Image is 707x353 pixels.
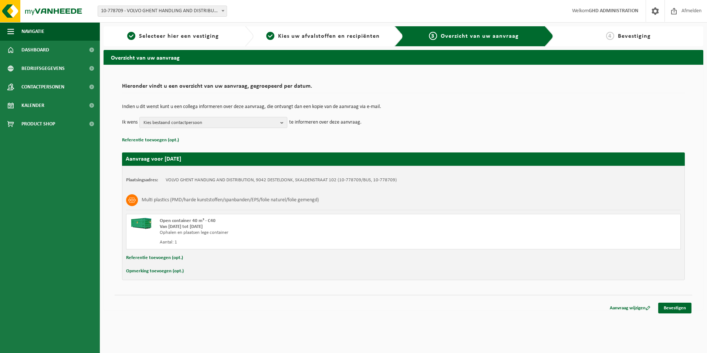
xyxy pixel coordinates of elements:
[441,33,519,39] span: Overzicht van uw aanvraag
[21,59,65,78] span: Bedrijfsgegevens
[21,96,44,115] span: Kalender
[160,239,433,245] div: Aantal: 1
[98,6,227,16] span: 10-778709 - VOLVO GHENT HANDLING AND DISTRIBUTION - DESTELDONK
[429,32,437,40] span: 3
[606,32,614,40] span: 4
[122,104,685,110] p: Indien u dit wenst kunt u een collega informeren over deze aanvraag, die ontvangt dan een kopie v...
[107,32,239,41] a: 1Selecteer hier een vestiging
[139,117,287,128] button: Kies bestaand contactpersoon
[21,41,49,59] span: Dashboard
[139,33,219,39] span: Selecteer hier een vestiging
[104,50,703,64] h2: Overzicht van uw aanvraag
[126,178,158,182] strong: Plaatsingsadres:
[130,218,152,229] img: HK-XC-40-GN-00.png
[126,253,183,263] button: Referentie toevoegen (opt.)
[127,32,135,40] span: 1
[126,266,184,276] button: Opmerking toevoegen (opt.)
[160,224,203,229] strong: Van [DATE] tot [DATE]
[142,194,319,206] h3: Multi plastics (PMD/harde kunststoffen/spanbanden/EPS/folie naturel/folie gemengd)
[257,32,389,41] a: 2Kies uw afvalstoffen en recipiënten
[278,33,380,39] span: Kies uw afvalstoffen en recipiënten
[122,117,138,128] p: Ik wens
[604,303,656,313] a: Aanvraag wijzigen
[289,117,362,128] p: te informeren over deze aanvraag.
[160,218,216,223] span: Open container 40 m³ - C40
[21,78,64,96] span: Contactpersonen
[122,83,685,93] h2: Hieronder vindt u een overzicht van uw aanvraag, gegroepeerd per datum.
[143,117,277,128] span: Kies bestaand contactpersoon
[160,230,433,236] div: Ophalen en plaatsen lege container
[658,303,691,313] a: Bevestigen
[618,33,651,39] span: Bevestiging
[166,177,397,183] td: VOLVO GHENT HANDLING AND DISTRIBUTION, 9042 DESTELDONK, SKALDENSTRAAT 102 (10-778709/BUS, 10-778709)
[122,135,179,145] button: Referentie toevoegen (opt.)
[266,32,274,40] span: 2
[98,6,227,17] span: 10-778709 - VOLVO GHENT HANDLING AND DISTRIBUTION - DESTELDONK
[21,115,55,133] span: Product Shop
[21,22,44,41] span: Navigatie
[589,8,638,14] strong: GHD ADMINISTRATION
[126,156,181,162] strong: Aanvraag voor [DATE]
